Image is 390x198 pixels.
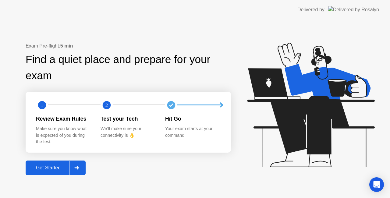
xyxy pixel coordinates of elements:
[36,126,91,145] div: Make sure you know what is expected of you during the test.
[26,42,231,50] div: Exam Pre-flight:
[297,6,324,13] div: Delivered by
[165,126,220,139] div: Your exam starts at your command
[101,126,155,139] div: We’ll make sure your connectivity is 👌
[26,51,231,84] div: Find a quiet place and prepare for your exam
[101,115,155,123] div: Test your Tech
[26,161,86,175] button: Get Started
[328,6,379,13] img: Delivered by Rosalyn
[41,102,43,108] text: 1
[36,115,91,123] div: Review Exam Rules
[165,115,220,123] div: Hit Go
[369,177,384,192] div: Open Intercom Messenger
[105,102,108,108] text: 2
[60,43,73,48] b: 5 min
[27,165,69,171] div: Get Started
